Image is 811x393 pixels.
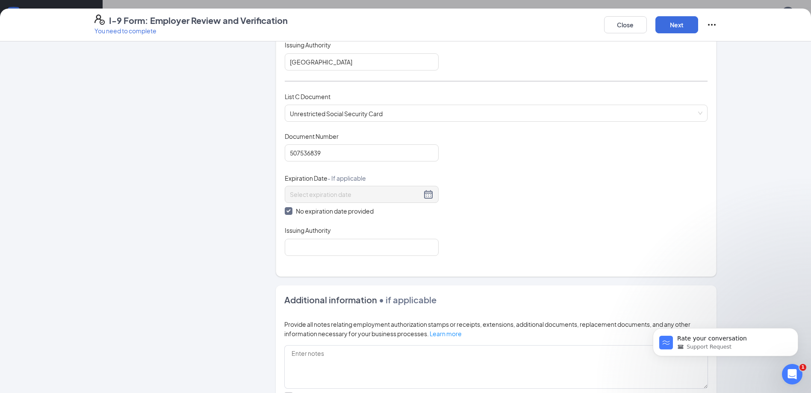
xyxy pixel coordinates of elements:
span: • if applicable [377,294,436,305]
p: You need to complete [94,26,288,35]
button: Next [655,16,698,33]
button: Close [604,16,647,33]
iframe: Intercom notifications message [640,310,811,370]
a: Learn more [430,330,462,337]
iframe: Intercom live chat [782,364,802,384]
span: Issuing Authority [285,41,331,49]
span: List C Document [285,93,330,100]
span: No expiration date provided [292,206,377,216]
span: 1 [799,364,806,371]
h4: I-9 Form: Employer Review and Verification [109,15,288,26]
span: Expiration Date [285,174,366,182]
span: Provide all notes relating employment authorization stamps or receipts, extensions, additional do... [284,320,690,337]
span: Issuing Authority [285,226,331,235]
span: Document Number [285,132,339,141]
svg: Ellipses [707,20,717,30]
input: Select expiration date [290,190,422,199]
span: Unrestricted Social Security Card [290,105,702,121]
svg: FormI9EVerifyIcon [94,15,105,25]
span: Additional information [284,294,377,305]
span: - If applicable [327,174,366,182]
